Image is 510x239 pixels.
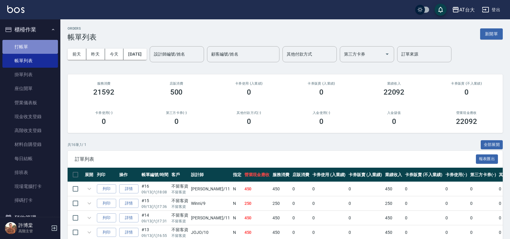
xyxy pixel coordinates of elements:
td: N [231,182,243,196]
p: 不留客資 [171,218,188,224]
th: 設計師 [190,168,231,182]
h3: 0 [464,88,469,96]
th: 帳單編號/時間 [140,168,170,182]
a: 詳情 [119,228,139,237]
td: 450 [271,211,291,225]
button: 櫃檯作業 [2,22,58,37]
h3: 22092 [384,88,405,96]
a: 新開單 [480,31,503,37]
th: 服務消費 [271,168,291,182]
td: #16 [140,182,170,196]
th: 卡券販賣 (不入業績) [403,168,444,182]
button: 新開單 [480,28,503,40]
a: 座位開單 [2,82,58,95]
td: 0 [311,182,347,196]
button: AT台大 [450,4,477,16]
h3: 0 [247,88,251,96]
button: save [435,4,447,16]
a: 報表匯出 [476,156,498,162]
h3: 0 [392,117,396,126]
h3: 0 [247,117,251,126]
td: 0 [469,182,498,196]
a: 材料自購登錄 [2,137,58,151]
td: #14 [140,211,170,225]
button: 列印 [97,184,116,194]
td: 0 [403,196,444,211]
td: 450 [271,182,291,196]
a: 詳情 [119,213,139,223]
img: Logo [7,5,24,13]
div: 不留客資 [171,227,188,233]
th: 卡券使用(-) [444,168,469,182]
th: 卡券使用 (入業績) [311,168,347,182]
h2: 卡券使用 (入業績) [220,82,278,86]
button: 列印 [97,199,116,208]
button: Open [382,49,392,59]
h3: 500 [170,88,183,96]
th: 指定 [231,168,243,182]
button: 今天 [105,49,124,60]
a: 掃碼打卡 [2,193,58,207]
button: 登出 [480,4,503,15]
h2: 第三方卡券(-) [147,111,205,115]
div: 不留客資 [171,183,188,189]
td: 0 [469,196,498,211]
p: 不留客資 [171,189,188,195]
h2: 業績收入 [365,82,423,86]
p: 共 16 筆, 1 / 1 [68,142,86,147]
td: 250 [271,196,291,211]
p: 高階主管 [18,228,49,234]
td: 0 [444,211,469,225]
td: Winni /9 [190,196,231,211]
th: 卡券販賣 (入業績) [347,168,384,182]
h3: 帳單列表 [68,33,97,41]
button: 預約管理 [2,210,58,226]
td: 0 [311,196,347,211]
td: 450 [243,211,271,225]
h5: 許博棠 [18,222,49,228]
td: 0 [291,196,311,211]
h2: 卡券販賣 (不入業績) [438,82,496,86]
img: Person [5,222,17,234]
td: 450 [384,211,403,225]
td: 0 [444,182,469,196]
a: 詳情 [119,199,139,208]
a: 現金收支登錄 [2,110,58,124]
h2: 入金儲值 [365,111,423,115]
td: 0 [311,211,347,225]
th: 展開 [83,168,95,182]
button: 昨天 [86,49,105,60]
button: [DATE] [123,49,146,60]
td: #15 [140,196,170,211]
td: 450 [243,182,271,196]
span: 訂單列表 [75,156,476,162]
h2: 卡券使用(-) [75,111,133,115]
h2: 其他付款方式(-) [220,111,278,115]
a: 營業儀表板 [2,96,58,110]
th: 第三方卡券(-) [469,168,498,182]
p: 09/13 (六) 17:36 [142,204,168,209]
td: 0 [347,182,384,196]
a: 高階收支登錄 [2,124,58,137]
div: 不留客資 [171,198,188,204]
div: 不留客資 [171,212,188,218]
button: 全部展開 [481,140,503,150]
h3: 21592 [93,88,114,96]
td: [PERSON_NAME] /11 [190,211,231,225]
h3: 22092 [456,117,477,126]
th: 業績收入 [384,168,403,182]
p: 不留客資 [171,233,188,238]
h3: 0 [319,117,324,126]
h2: 營業現金應收 [438,111,496,115]
td: 250 [384,196,403,211]
p: 不留客資 [171,204,188,209]
td: N [231,211,243,225]
button: 列印 [97,213,116,223]
a: 詳情 [119,184,139,194]
td: 0 [403,182,444,196]
p: 09/13 (六) 17:31 [142,218,168,224]
td: 250 [243,196,271,211]
td: 0 [347,196,384,211]
h3: 服務消費 [75,82,133,86]
td: 450 [384,182,403,196]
